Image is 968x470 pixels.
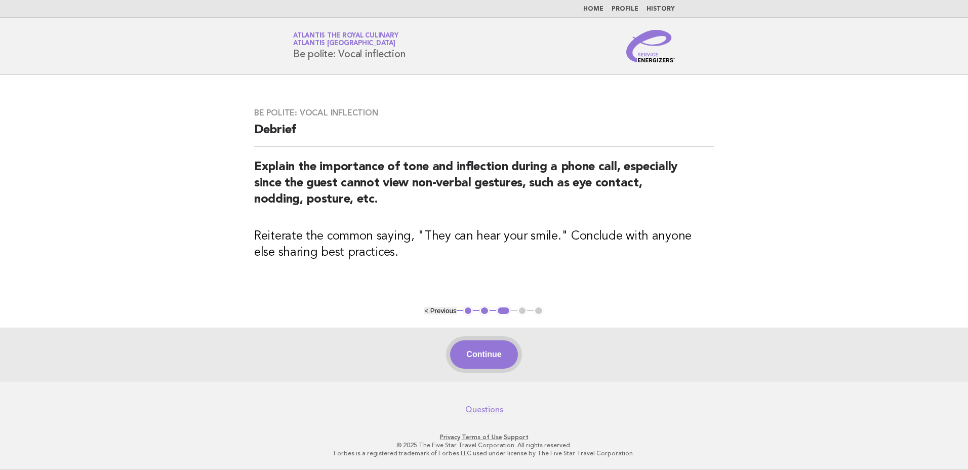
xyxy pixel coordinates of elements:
button: 1 [463,306,473,316]
a: Terms of Use [462,434,502,441]
a: History [647,6,675,12]
h2: Explain the importance of tone and inflection during a phone call, especially since the guest can... [254,159,714,216]
p: Forbes is a registered trademark of Forbes LLC used under license by The Five Star Travel Corpora... [174,449,794,457]
a: Atlantis the Royal CulinaryAtlantis [GEOGRAPHIC_DATA] [293,32,398,47]
p: · · [174,433,794,441]
h3: Reiterate the common saying, "They can hear your smile." Conclude with anyone else sharing best p... [254,228,714,261]
a: Questions [465,405,503,415]
button: < Previous [424,307,456,315]
h2: Debrief [254,122,714,147]
p: © 2025 The Five Star Travel Corporation. All rights reserved. [174,441,794,449]
h1: Be polite: Vocal inflection [293,33,405,59]
a: Support [504,434,529,441]
button: Continue [450,340,517,369]
button: 3 [496,306,511,316]
a: Home [583,6,603,12]
a: Profile [612,6,638,12]
button: 2 [479,306,490,316]
img: Service Energizers [626,30,675,62]
span: Atlantis [GEOGRAPHIC_DATA] [293,41,395,47]
h3: Be polite: Vocal inflection [254,108,714,118]
a: Privacy [440,434,460,441]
